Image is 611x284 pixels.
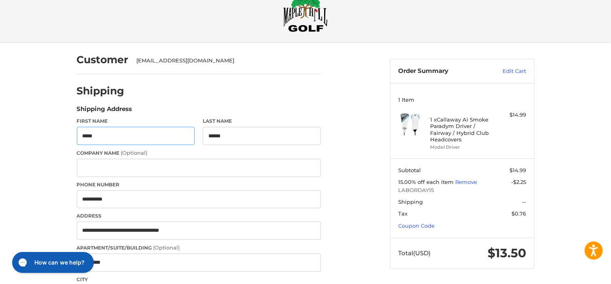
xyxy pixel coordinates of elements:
[398,186,526,194] span: LABORDAY15
[77,53,129,66] h2: Customer
[77,244,321,252] label: Apartment/Suite/Building
[522,199,526,205] span: --
[398,167,421,173] span: Subtotal
[430,144,492,151] li: Model Driver
[77,85,125,97] h2: Shipping
[136,57,313,65] div: [EMAIL_ADDRESS][DOMAIN_NAME]
[121,149,148,156] small: (Optional)
[398,67,485,75] h3: Order Summary
[544,262,611,284] iframe: Google Customer Reviews
[509,167,526,173] span: $14.99
[77,212,321,220] label: Address
[77,181,321,188] label: Phone Number
[494,111,526,119] div: $14.99
[8,249,96,276] iframe: Gorgias live chat messenger
[485,67,526,75] a: Edit Cart
[430,116,492,143] h4: 1 x Callaway Ai Smoke Paradym Driver / Fairway / Hybrid Club Headcovers
[398,199,423,205] span: Shipping
[77,149,321,157] label: Company Name
[511,210,526,217] span: $0.76
[77,105,132,117] legend: Shipping Address
[398,210,407,217] span: Tax
[488,246,526,261] span: $13.50
[153,244,180,251] small: (Optional)
[398,179,455,185] span: 15.00% off each item
[455,179,477,185] a: Remove
[203,117,321,125] label: Last Name
[77,117,195,125] label: First Name
[398,249,431,257] span: Total (USD)
[398,96,526,103] h3: 1 Item
[77,276,321,283] label: City
[398,222,435,229] a: Coupon Code
[511,179,526,185] span: -$2.25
